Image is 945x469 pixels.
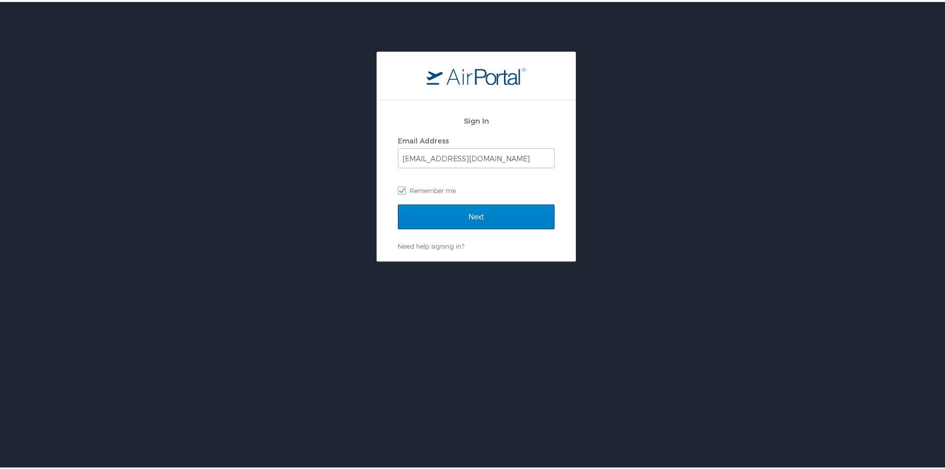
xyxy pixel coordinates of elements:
[398,240,464,248] a: Need help signing in?
[427,65,526,83] img: logo
[398,134,449,143] label: Email Address
[398,113,555,125] h2: Sign In
[398,181,555,196] label: Remember me
[398,202,555,227] input: Next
